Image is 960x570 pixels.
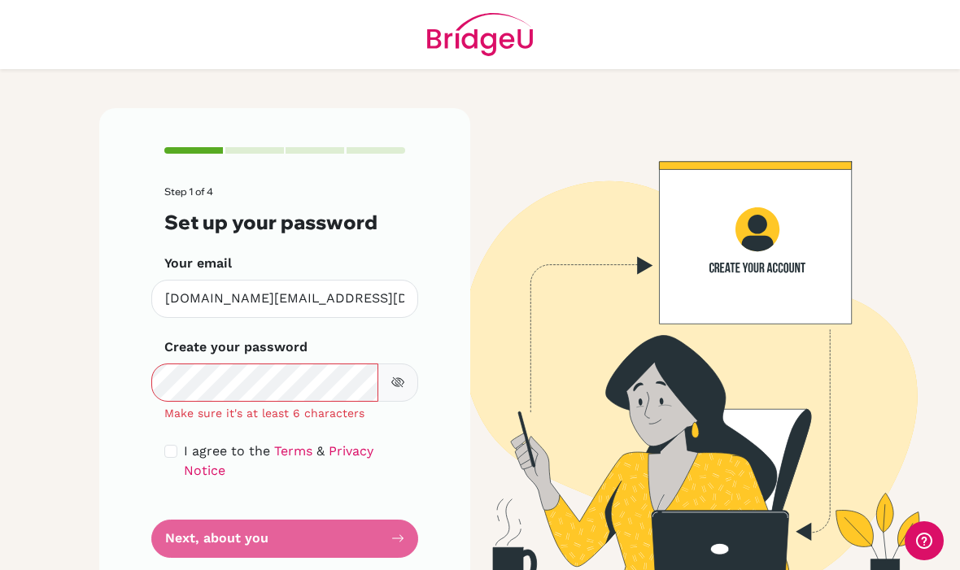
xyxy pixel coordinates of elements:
[164,185,213,198] span: Step 1 of 4
[164,211,405,234] h3: Set up your password
[184,443,270,459] span: I agree to the
[164,337,308,357] label: Create your password
[274,443,312,459] a: Terms
[151,280,418,318] input: Insert your email*
[151,405,418,422] div: Make sure it's at least 6 characters
[316,443,325,459] span: &
[184,443,373,478] a: Privacy Notice
[164,254,232,273] label: Your email
[905,521,944,562] iframe: Opens a widget where you can find more information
